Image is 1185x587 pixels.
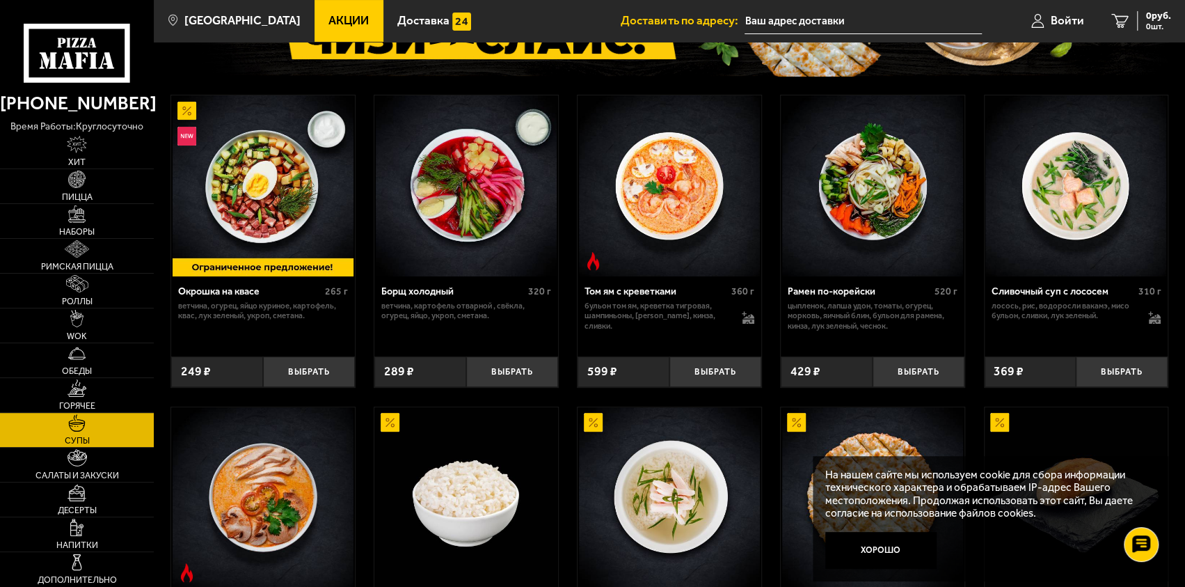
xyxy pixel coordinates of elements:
img: Том ям с креветками [579,95,760,276]
span: [GEOGRAPHIC_DATA] [184,15,301,26]
span: 599 ₽ [587,366,617,378]
div: Том ям с креветками [584,285,728,297]
div: Рамен по-корейски [788,285,931,297]
img: Острое блюдо [177,563,196,582]
span: Обеды [62,367,92,376]
a: АкционныйНовинкаОкрошка на квасе [171,95,354,276]
span: 520 г [935,285,957,297]
p: бульон том ям, креветка тигровая, шампиньоны, [PERSON_NAME], кинза, сливки. [584,301,729,331]
span: 429 ₽ [790,366,820,378]
span: Наборы [59,228,95,237]
span: Акции [328,15,369,26]
button: Выбрать [263,357,355,386]
img: Сливочный суп с лососем [985,95,1166,276]
input: Ваш адрес доставки [745,8,982,34]
a: Борщ холодный [374,95,557,276]
img: Борщ холодный [376,95,557,276]
p: ветчина, огурец, яйцо куриное, картофель, квас, лук зеленый, укроп, сметана. [178,301,348,320]
span: Пицца [62,193,93,202]
div: Сливочный суп с лососем [991,285,1134,297]
span: 0 шт. [1146,22,1171,31]
span: WOK [67,332,87,341]
span: Роллы [62,297,93,306]
img: Рамен по-корейски [782,95,963,276]
span: 360 г [731,285,754,297]
span: 249 ₽ [181,366,211,378]
p: ветчина, картофель отварной , свёкла, огурец, яйцо, укроп, сметана. [381,301,551,320]
span: Доставить по адресу: [621,15,745,26]
span: Дополнительно [38,576,117,585]
div: Окрошка на квасе [178,285,321,297]
span: Напитки [56,541,98,550]
a: Острое блюдоТом ям с креветками [578,95,761,276]
span: Десерты [58,506,97,515]
button: Выбрать [873,357,964,386]
button: Выбрать [466,357,558,386]
img: Острое блюдо [584,252,603,271]
span: 265 г [325,285,348,297]
div: Борщ холодный [381,285,525,297]
span: Салаты и закуски [35,471,119,480]
img: Акционный [787,413,806,432]
img: Акционный [584,413,603,432]
img: Новинка [177,127,196,146]
img: Окрошка на квасе [173,95,353,276]
span: 369 ₽ [994,366,1024,378]
img: Акционный [177,102,196,120]
span: Римская пицца [41,263,113,272]
span: Горячее [59,402,95,411]
button: Выбрать [1076,357,1168,386]
span: Хит [68,158,86,167]
button: Выбрать [669,357,761,386]
p: цыпленок, лапша удон, томаты, огурец, морковь, яичный блин, бульон для рамена, кинза, лук зеленый... [788,301,957,331]
span: Войти [1051,15,1084,26]
p: лосось, рис, водоросли вакамэ, мисо бульон, сливки, лук зеленый. [991,301,1136,320]
span: 289 ₽ [384,366,414,378]
p: На нашем сайте мы используем cookie для сбора информации технического характера и обрабатываем IP... [825,469,1147,520]
span: 0 руб. [1146,11,1171,21]
img: Акционный [990,413,1009,432]
button: Хорошо [825,532,937,569]
span: 310 г [1138,285,1161,297]
span: 320 г [528,285,551,297]
img: 15daf4d41897b9f0e9f617042186c801.svg [452,13,471,31]
a: Сливочный суп с лососем [985,95,1168,276]
span: Доставка [397,15,450,26]
a: Рамен по-корейски [781,95,964,276]
img: Акционный [381,413,399,432]
span: Супы [65,437,90,446]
